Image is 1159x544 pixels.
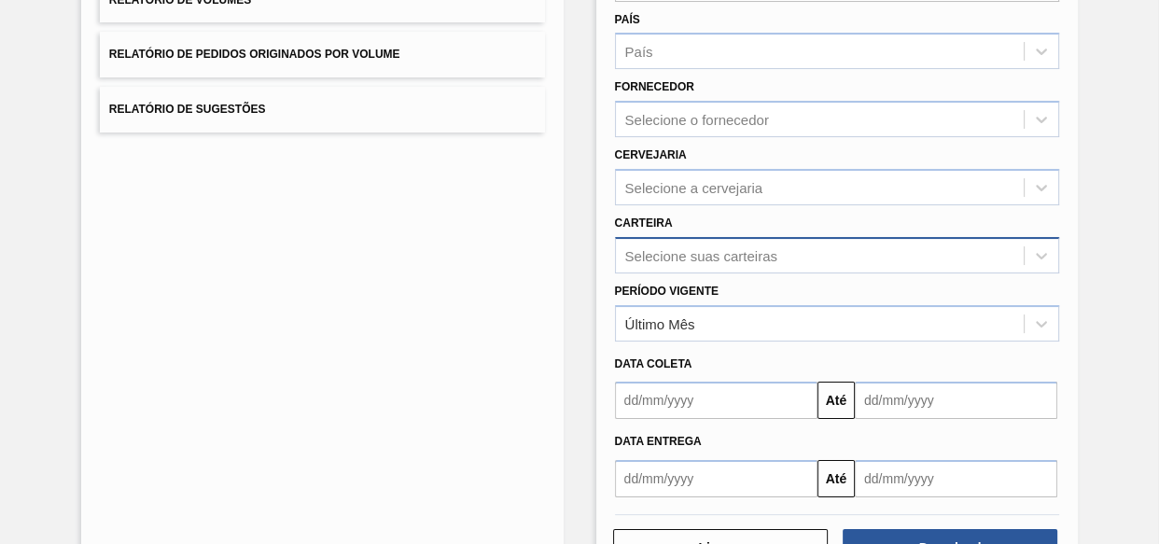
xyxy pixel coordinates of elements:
[817,460,855,497] button: Até
[817,382,855,419] button: Até
[109,103,266,116] span: Relatório de Sugestões
[625,112,769,128] div: Selecione o fornecedor
[855,460,1057,497] input: dd/mm/yyyy
[625,44,653,60] div: País
[615,382,817,419] input: dd/mm/yyyy
[625,315,695,331] div: Último Mês
[109,48,400,61] span: Relatório de Pedidos Originados por Volume
[615,13,640,26] label: País
[615,216,673,230] label: Carteira
[615,285,719,298] label: Período Vigente
[615,435,702,448] span: Data entrega
[615,148,687,161] label: Cervejaria
[615,357,692,370] span: Data coleta
[100,87,545,133] button: Relatório de Sugestões
[625,179,763,195] div: Selecione a cervejaria
[855,382,1057,419] input: dd/mm/yyyy
[615,80,694,93] label: Fornecedor
[615,460,817,497] input: dd/mm/yyyy
[100,32,545,77] button: Relatório de Pedidos Originados por Volume
[625,247,777,263] div: Selecione suas carteiras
